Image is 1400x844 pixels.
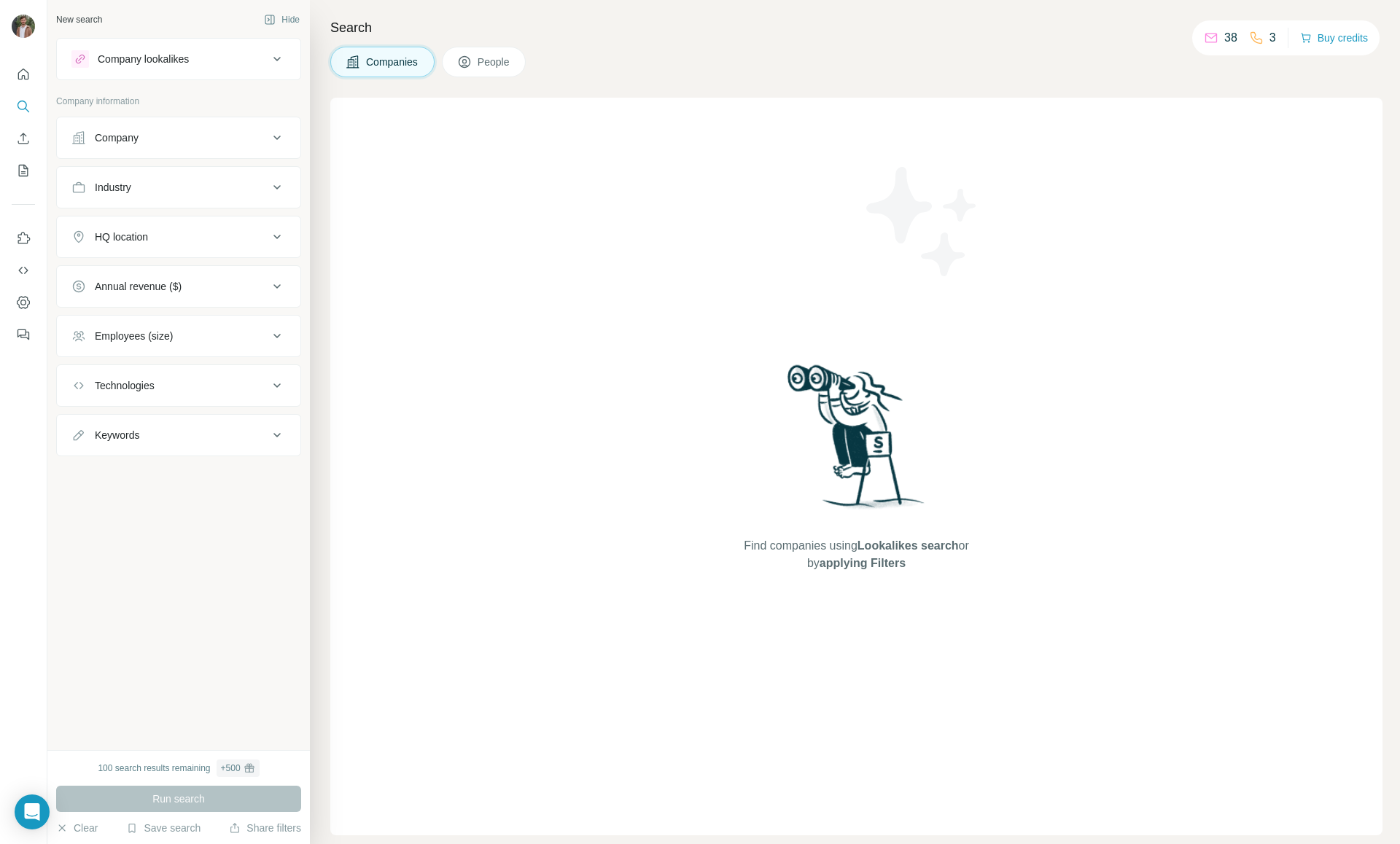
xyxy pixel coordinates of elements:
[56,13,102,26] div: New search
[330,17,1382,38] h4: Search
[57,42,300,77] button: Company lookalikes
[12,321,35,348] button: Feedback
[15,794,50,829] div: Open Intercom Messenger
[95,378,155,393] div: Technologies
[254,9,310,31] button: Hide
[229,821,301,835] button: Share filters
[12,15,35,38] img: Avatar
[478,55,511,69] span: People
[12,257,35,284] button: Use Surfe API
[95,428,139,442] div: Keywords
[57,269,300,304] button: Annual revenue ($)
[739,537,973,572] span: Find companies using or by
[57,120,300,155] button: Company
[98,52,189,66] div: Company lookalikes
[857,156,988,287] img: Surfe Illustration - Stars
[1269,29,1276,47] p: 3
[1224,29,1237,47] p: 38
[857,539,959,552] span: Lookalikes search
[126,821,201,835] button: Save search
[820,557,906,569] span: applying Filters
[98,759,259,777] div: 100 search results remaining
[221,762,241,775] div: + 500
[95,279,182,294] div: Annual revenue ($)
[57,368,300,403] button: Technologies
[12,93,35,120] button: Search
[12,289,35,316] button: Dashboard
[56,95,301,108] p: Company information
[1300,28,1368,48] button: Buy credits
[56,821,98,835] button: Clear
[57,170,300,205] button: Industry
[12,225,35,251] button: Use Surfe on LinkedIn
[57,418,300,453] button: Keywords
[781,361,933,523] img: Surfe Illustration - Woman searching with binoculars
[95,180,131,195] div: Industry
[95,230,148,244] div: HQ location
[95,130,139,145] div: Company
[57,219,300,254] button: HQ location
[366,55,419,69] span: Companies
[57,319,300,353] button: Employees (size)
[12,157,35,184] button: My lists
[12,61,35,87] button: Quick start
[95,329,173,343] div: Employees (size)
[12,125,35,152] button: Enrich CSV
